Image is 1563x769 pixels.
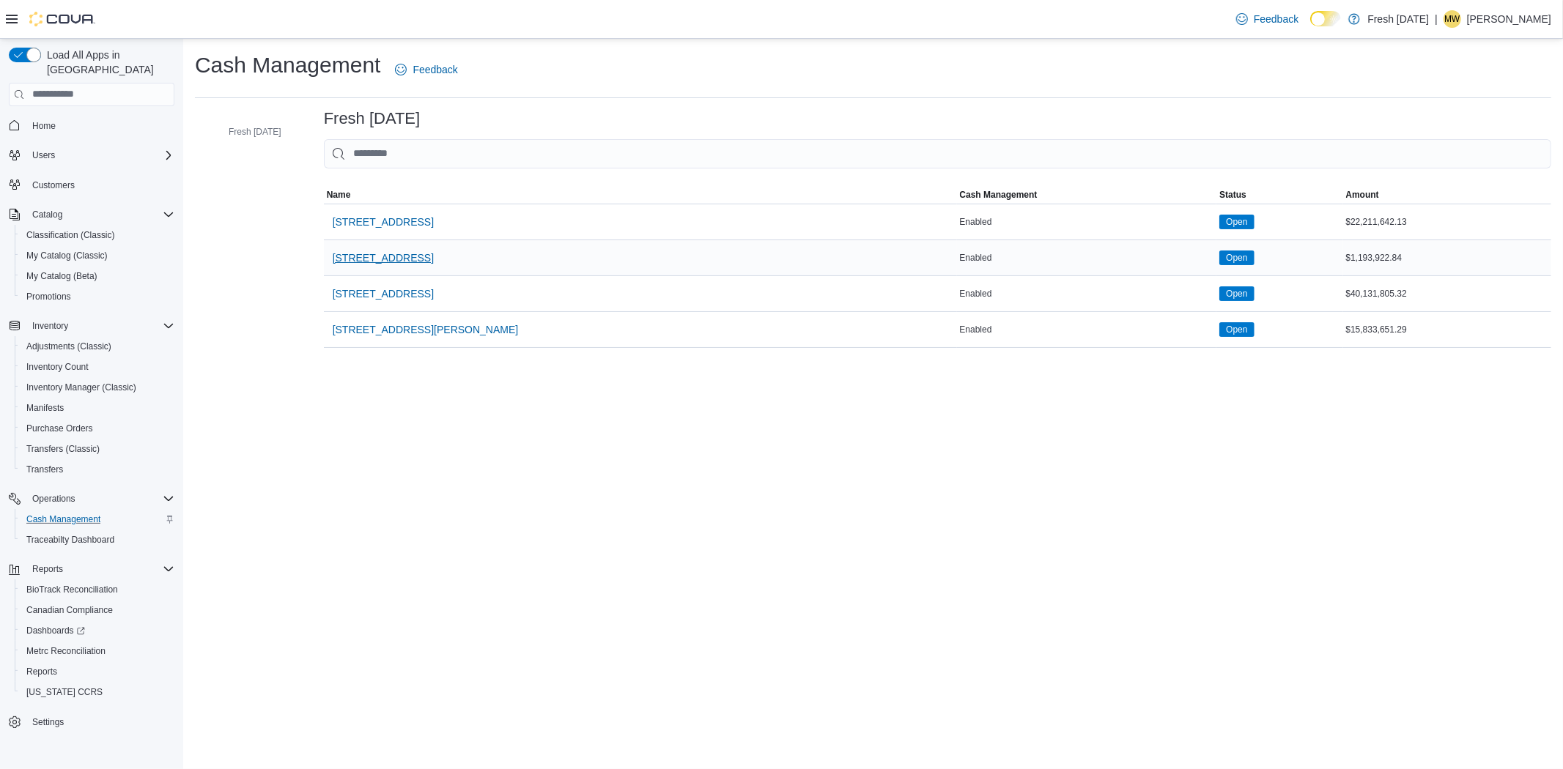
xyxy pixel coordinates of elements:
button: Cash Management [15,509,180,530]
button: [US_STATE] CCRS [15,682,180,702]
span: Traceabilty Dashboard [26,534,114,546]
span: Inventory Count [26,361,89,373]
span: [US_STATE] CCRS [26,686,103,698]
span: Fresh [DATE] [229,126,281,138]
button: Customers [3,174,180,196]
span: MW [1444,10,1460,28]
span: Customers [32,179,75,191]
span: [STREET_ADDRESS] [333,250,434,265]
span: Dashboards [21,622,174,639]
span: My Catalog (Beta) [26,270,97,282]
span: Status [1219,189,1246,201]
span: Transfers (Classic) [26,443,100,455]
span: Users [32,149,55,161]
span: My Catalog (Classic) [21,247,174,264]
span: Open [1226,323,1247,336]
span: Classification (Classic) [21,226,174,244]
span: Cash Management [21,510,174,528]
span: Inventory [32,320,68,332]
button: Operations [3,488,180,509]
span: Name [327,189,351,201]
a: Cash Management [21,510,106,528]
a: Customers [26,177,81,194]
div: Enabled [957,321,1217,338]
span: My Catalog (Classic) [26,250,108,261]
span: Feedback [1254,12,1298,26]
span: My Catalog (Beta) [21,267,174,285]
span: Open [1226,251,1247,264]
p: Fresh [DATE] [1367,10,1429,28]
span: [STREET_ADDRESS] [333,215,434,229]
span: [STREET_ADDRESS][PERSON_NAME] [333,322,519,337]
span: Feedback [413,62,457,77]
button: Settings [3,711,180,732]
button: Purchase Orders [15,418,180,439]
a: Feedback [1230,4,1304,34]
a: Inventory Manager (Classic) [21,379,142,396]
span: Reports [26,666,57,677]
a: My Catalog (Classic) [21,247,114,264]
button: Canadian Compliance [15,600,180,620]
h3: Fresh [DATE] [324,110,421,127]
span: Purchase Orders [21,420,174,437]
a: Dashboards [15,620,180,641]
span: Transfers [21,461,174,478]
img: Cova [29,12,95,26]
button: Manifests [15,398,180,418]
button: Users [3,145,180,166]
a: Traceabilty Dashboard [21,531,120,549]
a: Adjustments (Classic) [21,338,117,355]
a: BioTrack Reconciliation [21,581,124,598]
span: Metrc Reconciliation [26,645,106,657]
span: Reports [26,560,174,578]
span: Users [26,146,174,164]
span: Promotions [21,288,174,305]
button: Metrc Reconciliation [15,641,180,661]
button: Inventory [26,317,74,335]
div: $22,211,642.13 [1343,213,1551,231]
span: Cash Management [26,513,100,525]
span: Transfers [26,464,63,475]
a: Transfers (Classic) [21,440,106,458]
div: $1,193,922.84 [1343,249,1551,267]
span: BioTrack Reconciliation [26,584,118,595]
span: Adjustments (Classic) [21,338,174,355]
span: Home [26,116,174,135]
button: Reports [3,559,180,579]
a: Metrc Reconciliation [21,642,111,660]
span: Inventory Count [21,358,174,376]
span: Settings [32,716,64,728]
span: Cash Management [960,189,1038,201]
button: Inventory Manager (Classic) [15,377,180,398]
span: Transfers (Classic) [21,440,174,458]
span: [STREET_ADDRESS] [333,286,434,301]
button: Operations [26,490,81,508]
button: [STREET_ADDRESS] [327,207,440,237]
button: Transfers (Classic) [15,439,180,459]
span: Reports [32,563,63,575]
a: Canadian Compliance [21,601,119,619]
div: Enabled [957,249,1217,267]
span: Promotions [26,291,71,302]
span: Amount [1346,189,1379,201]
span: Purchase Orders [26,423,93,434]
button: Home [3,115,180,136]
div: Maddie Williams [1444,10,1461,28]
a: Home [26,117,62,135]
span: Manifests [21,399,174,417]
input: This is a search bar. As you type, the results lower in the page will automatically filter. [324,139,1551,168]
h1: Cash Management [195,51,380,80]
span: BioTrack Reconciliation [21,581,174,598]
button: Traceabilty Dashboard [15,530,180,550]
span: Canadian Compliance [26,604,113,616]
button: Reports [26,560,69,578]
div: Enabled [957,285,1217,302]
button: Inventory [3,316,180,336]
button: My Catalog (Classic) [15,245,180,266]
button: Catalog [3,204,180,225]
span: Washington CCRS [21,683,174,701]
button: Adjustments (Classic) [15,336,180,357]
p: | [1435,10,1438,28]
button: [STREET_ADDRESS] [327,243,440,272]
div: $15,833,651.29 [1343,321,1551,338]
